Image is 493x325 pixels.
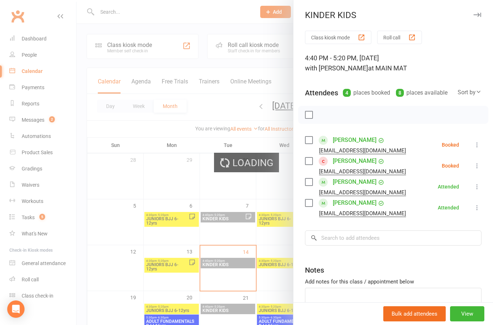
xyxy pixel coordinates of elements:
[343,89,351,97] div: 4
[450,306,484,321] button: View
[442,163,459,168] div: Booked
[458,88,481,97] div: Sort by
[396,89,404,97] div: 8
[305,230,481,246] input: Search to add attendees
[368,64,407,72] span: at MAIN MAT
[305,88,338,98] div: Attendees
[305,31,371,44] button: Class kiosk mode
[396,88,448,98] div: places available
[383,306,446,321] button: Bulk add attendees
[7,300,25,318] div: Open Intercom Messenger
[293,10,493,20] div: KINDER KIDS
[305,277,481,286] div: Add notes for this class / appointment below
[333,134,376,146] a: [PERSON_NAME]
[305,53,481,73] div: 4:40 PM - 5:20 PM, [DATE]
[438,205,459,210] div: Attended
[305,265,324,275] div: Notes
[442,142,459,147] div: Booked
[377,31,422,44] button: Roll call
[305,64,368,72] span: with [PERSON_NAME]
[333,197,376,209] a: [PERSON_NAME]
[438,184,459,189] div: Attended
[343,88,390,98] div: places booked
[333,155,376,167] a: [PERSON_NAME]
[333,176,376,188] a: [PERSON_NAME]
